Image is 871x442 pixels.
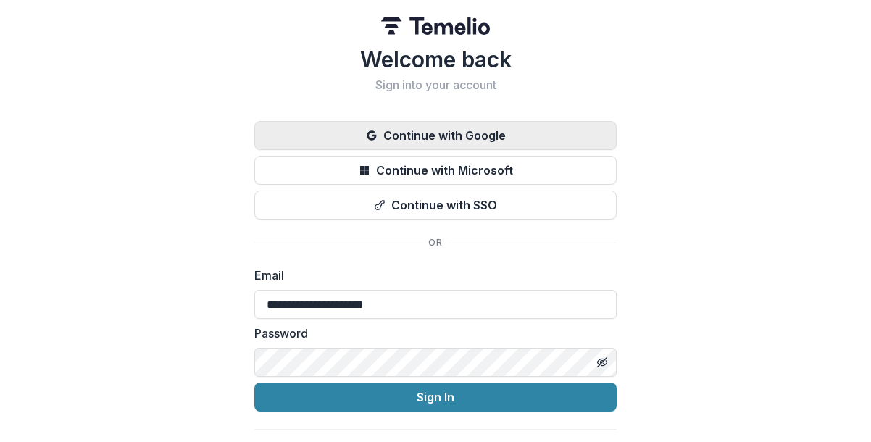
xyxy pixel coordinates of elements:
[254,191,617,220] button: Continue with SSO
[254,156,617,185] button: Continue with Microsoft
[591,351,614,374] button: Toggle password visibility
[254,383,617,412] button: Sign In
[254,46,617,72] h1: Welcome back
[381,17,490,35] img: Temelio
[254,121,617,150] button: Continue with Google
[254,325,608,342] label: Password
[254,78,617,92] h2: Sign into your account
[254,267,608,284] label: Email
